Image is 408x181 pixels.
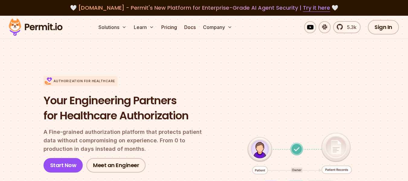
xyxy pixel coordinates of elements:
button: Learn [131,21,156,33]
a: Docs [182,21,198,33]
img: Permit logo [6,17,65,37]
button: Solutions [96,21,129,33]
p: Authorization for Healthcare [53,79,115,83]
span: [DOMAIN_NAME] - Permit's New Platform for Enterprise-Grade AI Agent Security | [78,4,330,11]
a: Pricing [159,21,179,33]
a: Sign In [368,20,399,34]
a: Try it here [303,4,330,12]
a: Meet an Engineer [86,158,146,173]
button: Company [201,21,235,33]
a: Start Now [43,158,83,173]
h1: Your Engineering Partners for Healthcare Authorization [43,93,212,123]
a: 5.3k [333,21,361,33]
p: A Fine-grained authorization platform that protects patient data without compromising on experien... [43,128,212,153]
div: 🤍 🤍 [14,4,394,12]
span: 5.3k [343,24,356,31]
